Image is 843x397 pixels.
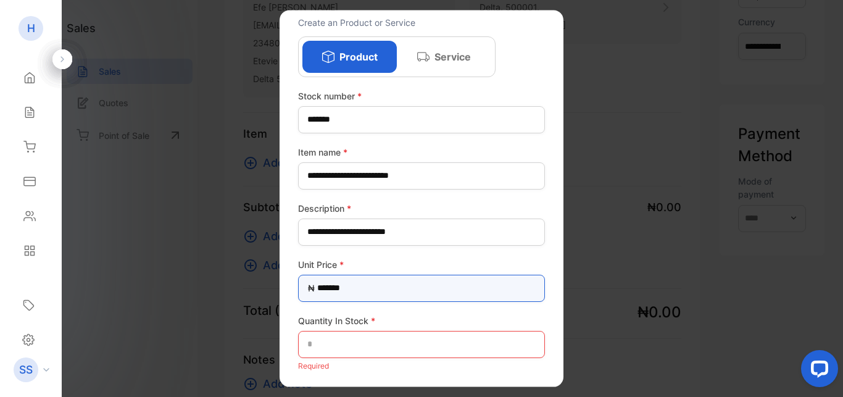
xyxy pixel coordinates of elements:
[298,89,545,102] label: Stock number
[308,281,315,294] span: ₦
[27,20,35,36] p: H
[298,314,545,327] label: Quantity In Stock
[19,362,33,378] p: SS
[298,201,545,214] label: Description
[434,49,471,64] p: Service
[298,145,545,158] label: Item name
[791,345,843,397] iframe: LiveChat chat widget
[298,357,545,374] p: Required
[298,17,415,27] span: Create an Product or Service
[339,49,378,64] p: Product
[298,257,545,270] label: Unit Price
